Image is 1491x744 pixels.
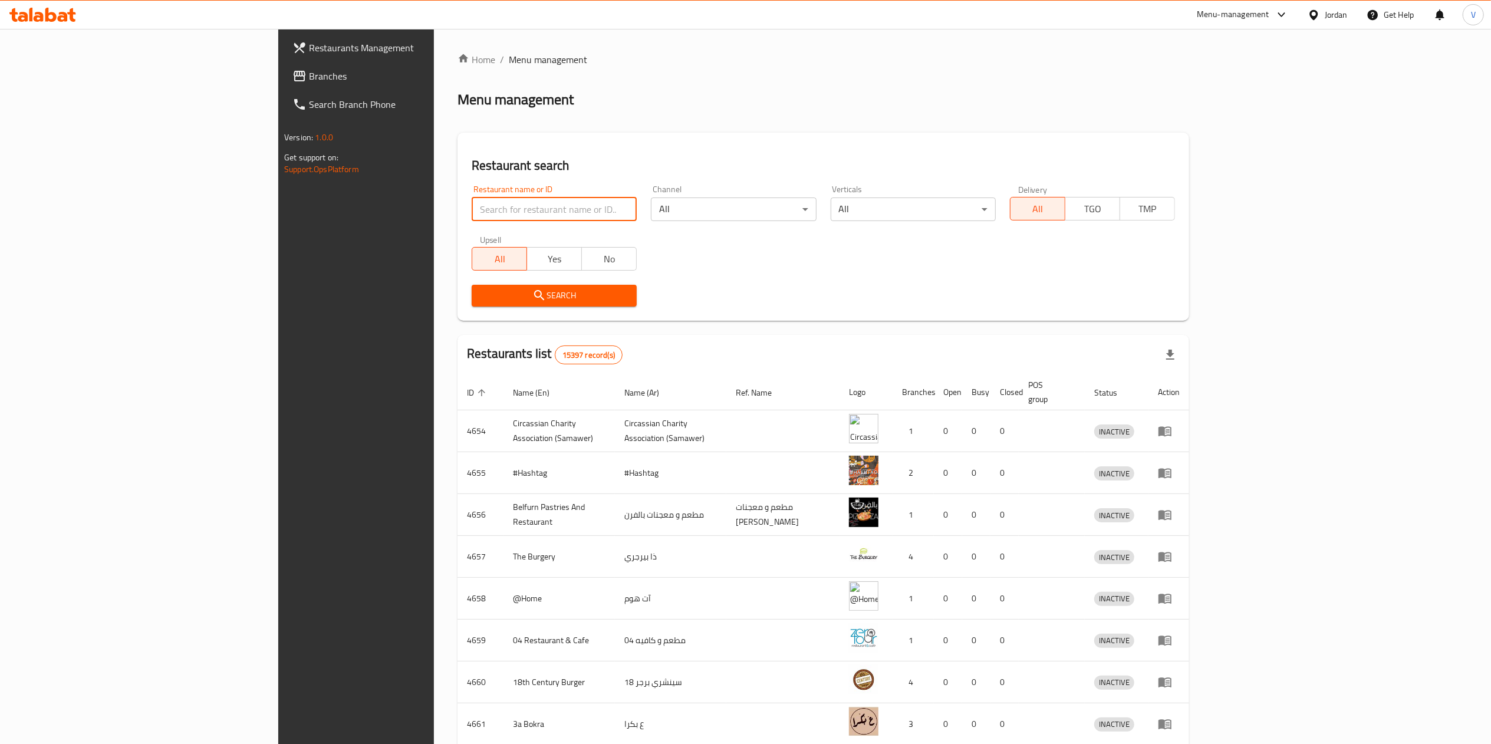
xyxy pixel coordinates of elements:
[309,41,518,55] span: Restaurants Management
[1094,551,1134,564] span: INACTIVE
[1070,200,1115,218] span: TGO
[467,386,489,400] span: ID
[309,69,518,83] span: Branches
[503,410,615,452] td: ​Circassian ​Charity ​Association​ (Samawer)
[615,661,726,703] td: 18 سينشري برجر
[840,374,893,410] th: Logo
[555,345,623,364] div: Total records count
[990,661,1019,703] td: 0
[467,345,623,364] h2: Restaurants list
[1158,508,1180,522] div: Menu
[962,494,990,536] td: 0
[472,157,1175,175] h2: Restaurant search
[893,374,934,410] th: Branches
[1158,675,1180,689] div: Menu
[849,623,878,653] img: 04 Restaurant & Cafe
[849,707,878,736] img: 3a Bokra
[1325,8,1348,21] div: Jordan
[893,410,934,452] td: 1
[962,578,990,620] td: 0
[1120,197,1175,220] button: TMP
[1094,466,1134,480] div: INACTIVE
[615,536,726,578] td: ذا بيرجري
[1197,8,1269,22] div: Menu-management
[509,52,587,67] span: Menu management
[893,536,934,578] td: 4
[1094,592,1134,605] span: INACTIVE
[615,410,726,452] td: ​Circassian ​Charity ​Association​ (Samawer)
[283,62,527,90] a: Branches
[849,456,878,485] img: #Hashtag
[651,197,816,221] div: All
[849,414,878,443] img: ​Circassian ​Charity ​Association​ (Samawer)
[934,452,962,494] td: 0
[503,494,615,536] td: Belfurn Pastries And Restaurant
[962,410,990,452] td: 0
[831,197,996,221] div: All
[1158,549,1180,564] div: Menu
[615,452,726,494] td: #Hashtag
[990,410,1019,452] td: 0
[962,374,990,410] th: Busy
[1010,197,1065,220] button: All
[1094,676,1134,690] div: INACTIVE
[1158,466,1180,480] div: Menu
[849,665,878,694] img: 18th Century Burger
[1094,717,1134,732] div: INACTIVE
[934,374,962,410] th: Open
[893,661,934,703] td: 4
[1471,8,1476,21] span: V
[615,578,726,620] td: آت هوم
[990,452,1019,494] td: 0
[962,536,990,578] td: 0
[990,620,1019,661] td: 0
[315,130,333,145] span: 1.0.0
[480,235,502,243] label: Upsell
[849,539,878,569] img: The Burgery
[893,452,934,494] td: 2
[284,162,359,177] a: Support.OpsPlatform
[1094,386,1133,400] span: Status
[934,620,962,661] td: 0
[849,581,878,611] img: @Home
[962,452,990,494] td: 0
[1094,676,1134,689] span: INACTIVE
[962,620,990,661] td: 0
[1094,509,1134,522] span: INACTIVE
[472,247,527,271] button: All
[526,247,582,271] button: Yes
[1018,185,1048,193] label: Delivery
[503,578,615,620] td: @Home
[503,620,615,661] td: 04 Restaurant & Cafe
[934,578,962,620] td: 0
[581,247,637,271] button: No
[1094,424,1134,439] div: INACTIVE
[962,661,990,703] td: 0
[990,536,1019,578] td: 0
[587,251,632,268] span: No
[1158,424,1180,438] div: Menu
[284,150,338,165] span: Get support on:
[309,97,518,111] span: Search Branch Phone
[283,34,527,62] a: Restaurants Management
[893,620,934,661] td: 1
[1158,633,1180,647] div: Menu
[1158,591,1180,605] div: Menu
[1065,197,1120,220] button: TGO
[1094,634,1134,647] span: INACTIVE
[513,386,565,400] span: Name (En)
[849,498,878,527] img: Belfurn Pastries And Restaurant
[472,285,637,307] button: Search
[555,350,622,361] span: 15397 record(s)
[615,620,726,661] td: مطعم و كافيه 04
[1148,374,1189,410] th: Action
[457,52,1189,67] nav: breadcrumb
[1094,550,1134,564] div: INACTIVE
[1094,592,1134,606] div: INACTIVE
[1158,717,1180,731] div: Menu
[1125,200,1170,218] span: TMP
[284,130,313,145] span: Version:
[1094,425,1134,439] span: INACTIVE
[477,251,522,268] span: All
[532,251,577,268] span: Yes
